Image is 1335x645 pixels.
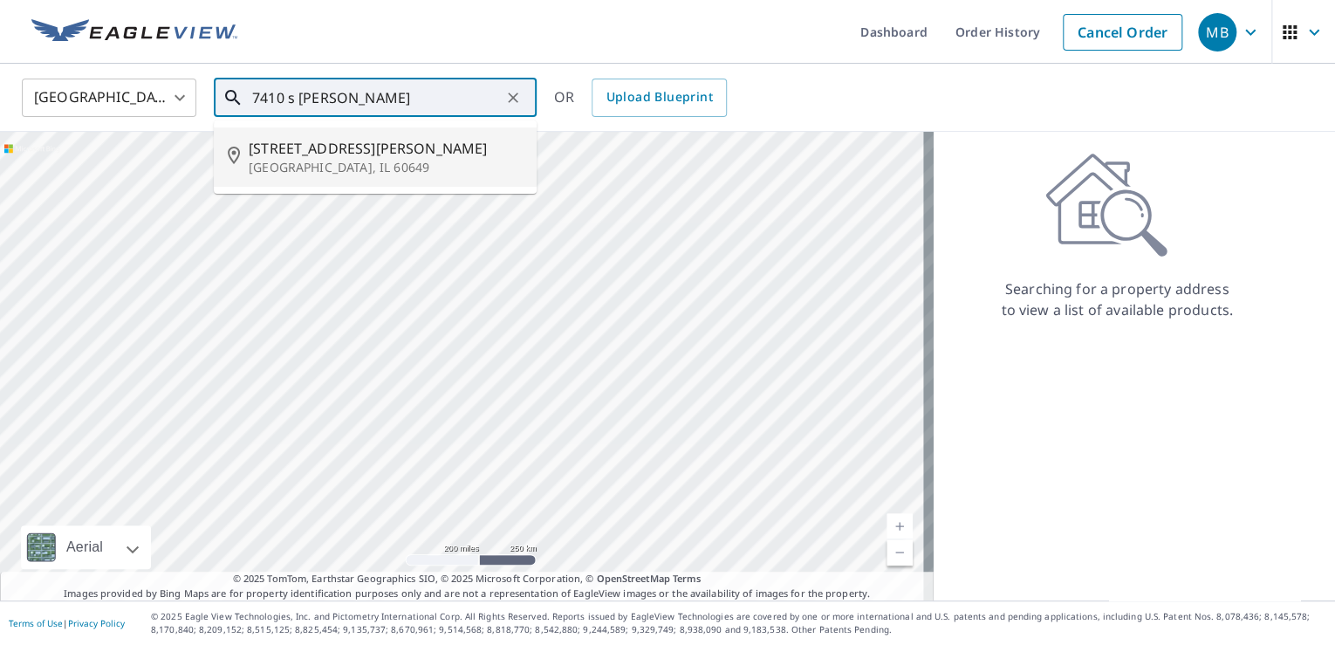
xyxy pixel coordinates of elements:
a: Upload Blueprint [592,79,726,117]
a: Terms of Use [9,617,63,629]
img: EV Logo [31,19,237,45]
span: Upload Blueprint [606,86,712,108]
p: © 2025 Eagle View Technologies, Inc. and Pictometry International Corp. All Rights Reserved. Repo... [151,610,1326,636]
div: MB [1198,13,1236,51]
p: | [9,618,125,628]
div: [GEOGRAPHIC_DATA] [22,73,196,122]
a: OpenStreetMap [596,572,669,585]
button: Clear [501,86,525,110]
a: Current Level 5, Zoom In [887,513,913,539]
p: [GEOGRAPHIC_DATA], IL 60649 [249,159,523,176]
div: Aerial [61,525,108,569]
p: Searching for a property address to view a list of available products. [1000,278,1234,320]
a: Terms [673,572,702,585]
div: Aerial [21,525,151,569]
span: [STREET_ADDRESS][PERSON_NAME] [249,138,523,159]
a: Cancel Order [1063,14,1182,51]
input: Search by address or latitude-longitude [252,73,501,122]
span: © 2025 TomTom, Earthstar Geographics SIO, © 2025 Microsoft Corporation, © [233,572,702,587]
a: Current Level 5, Zoom Out [887,539,913,566]
a: Privacy Policy [68,617,125,629]
div: OR [554,79,727,117]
